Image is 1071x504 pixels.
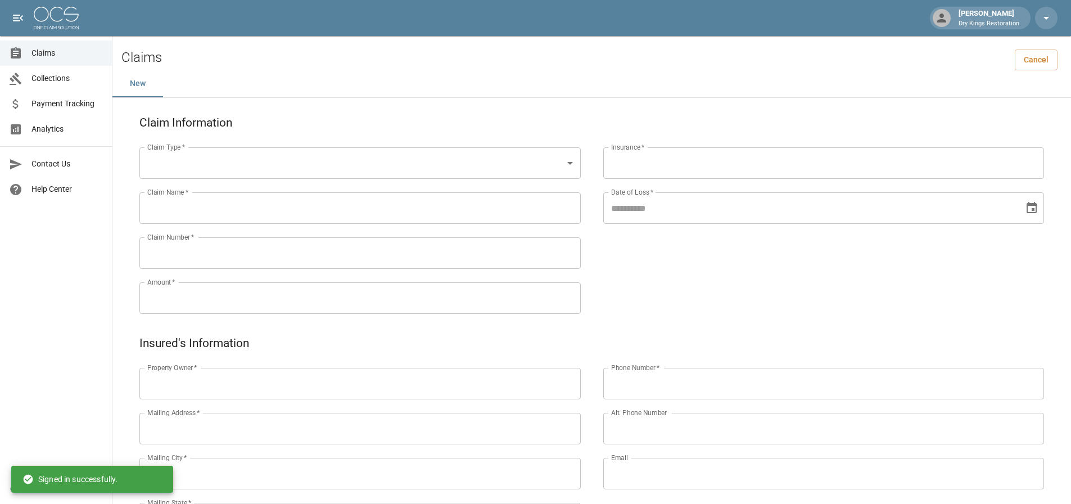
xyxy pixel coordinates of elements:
label: Amount [147,277,175,287]
button: Choose date [1020,197,1043,219]
span: Analytics [31,123,103,135]
span: Payment Tracking [31,98,103,110]
label: Date of Loss [611,187,653,197]
span: Claims [31,47,103,59]
button: New [112,70,163,97]
div: [PERSON_NAME] [954,8,1024,28]
label: Claim Type [147,142,185,152]
img: ocs-logo-white-transparent.png [34,7,79,29]
a: Cancel [1015,49,1058,70]
label: Claim Name [147,187,188,197]
div: Signed in successfully. [22,469,118,489]
label: Insurance [611,142,644,152]
label: Claim Number [147,232,194,242]
div: © 2025 One Claim Solution [10,483,102,494]
span: Help Center [31,183,103,195]
span: Collections [31,73,103,84]
p: Dry Kings Restoration [959,19,1019,29]
label: Email [611,453,628,462]
span: Contact Us [31,158,103,170]
label: Property Owner [147,363,197,372]
label: Phone Number [611,363,659,372]
div: dynamic tabs [112,70,1071,97]
label: Alt. Phone Number [611,408,667,417]
label: Mailing Address [147,408,200,417]
button: open drawer [7,7,29,29]
label: Mailing City [147,453,187,462]
h2: Claims [121,49,162,66]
